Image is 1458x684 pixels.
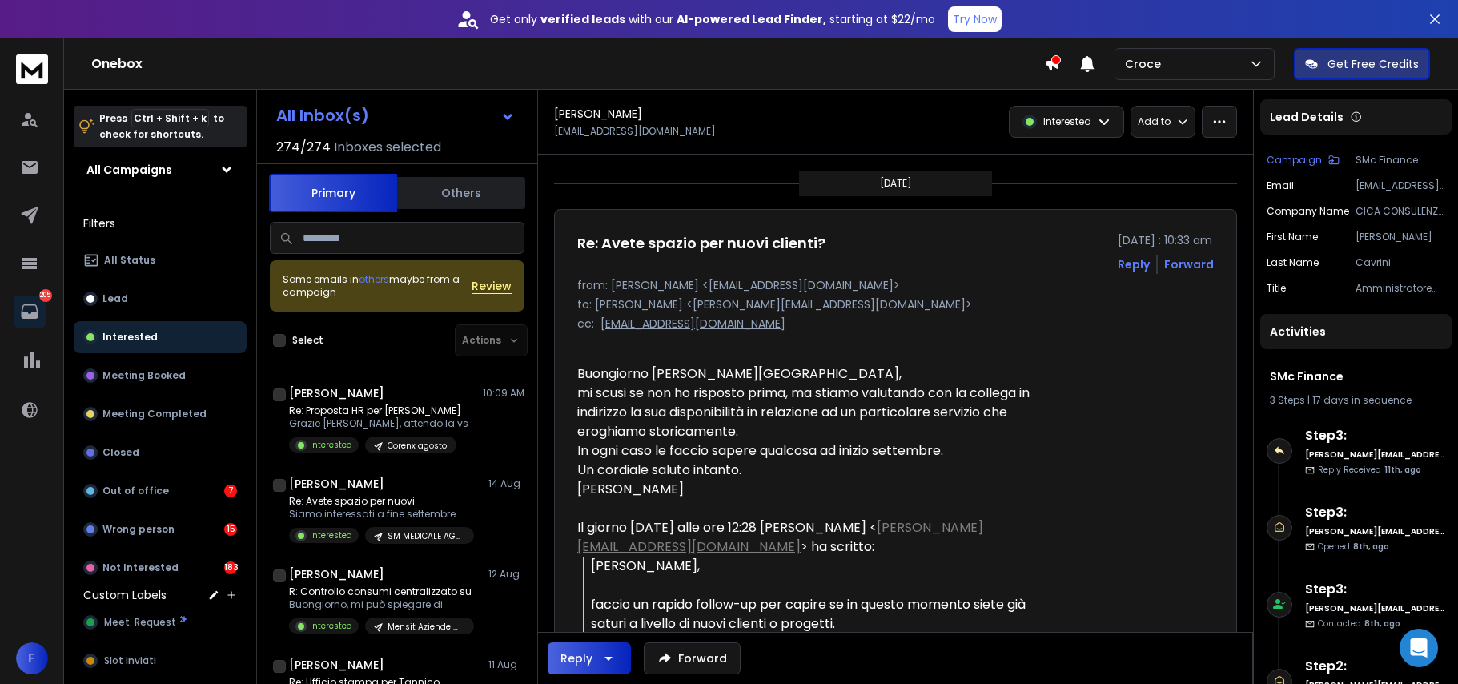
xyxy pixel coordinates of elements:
[1164,256,1214,272] div: Forward
[269,174,397,212] button: Primary
[953,11,997,27] p: Try Now
[334,138,441,157] h3: Inboxes selected
[224,561,237,574] div: 183
[1270,368,1442,384] h1: SMc Finance
[1260,314,1452,349] div: Activities
[91,54,1044,74] h1: Onebox
[560,650,592,666] div: Reply
[289,598,474,611] p: Buongiorno, mi può spiegare di
[948,6,1002,32] button: Try Now
[102,369,186,382] p: Meeting Booked
[310,620,352,632] p: Interested
[289,508,474,521] p: Siamo interessati a fine settembre
[1305,602,1445,614] h6: [PERSON_NAME][EMAIL_ADDRESS][DOMAIN_NAME]
[554,106,642,122] h1: [PERSON_NAME]
[289,657,384,673] h1: [PERSON_NAME]
[1270,109,1344,125] p: Lead Details
[1318,464,1421,476] p: Reply Received
[102,561,179,574] p: Not Interested
[289,417,468,430] p: Grazie [PERSON_NAME], attendo la vs
[483,387,524,400] p: 10:09 AM
[1270,394,1442,407] div: |
[1400,629,1438,667] div: Open Intercom Messenger
[104,254,155,267] p: All Status
[488,568,524,581] p: 12 Aug
[102,331,158,344] p: Interested
[600,316,785,332] p: [EMAIL_ADDRESS][DOMAIN_NAME]
[1267,256,1319,269] p: Last Name
[577,364,1045,499] div: Buongiorno [PERSON_NAME][GEOGRAPHIC_DATA],
[1267,205,1349,218] p: Company Name
[39,289,52,302] p: 205
[74,645,247,677] button: Slot inviati
[1267,282,1286,295] p: title
[1305,525,1445,537] h6: [PERSON_NAME][EMAIL_ADDRESS][DOMAIN_NAME]
[388,530,464,542] p: SM MEDICALE AGOSTO
[577,384,1045,441] div: mi scusi se non ho risposto prima, ma stiamo valutando con la collega in indirizzo la sua disponi...
[359,272,389,286] span: others
[1118,256,1150,272] button: Reply
[74,398,247,430] button: Meeting Completed
[488,477,524,490] p: 14 Aug
[1267,154,1340,167] button: Campaign
[289,385,384,401] h1: [PERSON_NAME]
[283,273,472,299] div: Some emails in maybe from a campaign
[1356,179,1445,192] p: [EMAIL_ADDRESS][DOMAIN_NAME]
[577,480,1045,499] div: [PERSON_NAME]
[1267,179,1294,192] p: Email
[74,154,247,186] button: All Campaigns
[1356,282,1445,295] p: Amministratore delegato
[102,523,175,536] p: Wrong person
[577,518,983,556] a: [PERSON_NAME][EMAIL_ADDRESS][DOMAIN_NAME]
[74,212,247,235] h3: Filters
[472,278,512,294] span: Review
[74,321,247,353] button: Interested
[74,437,247,469] button: Closed
[289,476,384,492] h1: [PERSON_NAME]
[16,642,48,674] button: F
[1125,56,1167,72] p: Croce
[276,138,331,157] span: 274 / 274
[1305,449,1445,461] h6: [PERSON_NAME][EMAIL_ADDRESS][DOMAIN_NAME]
[397,175,525,211] button: Others
[1305,657,1445,676] h6: Step 2 :
[577,518,1045,557] div: Il giorno [DATE] alle ore 12:28 [PERSON_NAME] < > ha scritto:
[131,109,209,127] span: Ctrl + Shift + k
[310,439,352,451] p: Interested
[310,529,352,541] p: Interested
[1353,541,1389,553] span: 8th, ago
[548,642,631,674] button: Reply
[1384,464,1421,476] span: 11th, ago
[677,11,826,27] strong: AI-powered Lead Finder,
[1356,205,1445,218] p: CICA CONSULENZE SRL
[1356,154,1445,167] p: SMc Finance
[14,296,46,328] a: 205
[1356,256,1445,269] p: Cavrini
[1305,503,1445,522] h6: Step 3 :
[74,360,247,392] button: Meeting Booked
[1305,426,1445,445] h6: Step 3 :
[1305,580,1445,599] h6: Step 3 :
[1138,115,1171,128] p: Add to
[1270,393,1305,407] span: 3 Steps
[104,654,156,667] span: Slot inviati
[591,557,700,575] span: [PERSON_NAME],
[74,283,247,315] button: Lead
[388,621,464,633] p: Mensit Aziende Multisito - Agosto
[102,485,169,497] p: Out of office
[1327,56,1419,72] p: Get Free Credits
[490,11,935,27] p: Get only with our starting at $22/mo
[1318,541,1389,553] p: Opened
[644,642,741,674] button: Forward
[74,552,247,584] button: Not Interested183
[74,513,247,545] button: Wrong person15
[1294,48,1430,80] button: Get Free Credits
[577,461,1045,480] div: Un cordiale saluto intanto.
[577,316,594,332] p: cc:
[102,408,207,420] p: Meeting Completed
[577,441,1045,461] div: In ogni caso le faccio sapere qualcosa ad inizio settembre.
[591,595,1029,633] span: faccio un rapido follow-up per capire se in questo momento siete già saturi a livello di nuovi cl...
[289,404,468,417] p: Re: Proposta HR per [PERSON_NAME]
